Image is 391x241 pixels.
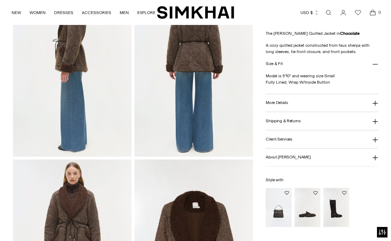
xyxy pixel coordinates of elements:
[336,6,350,20] a: Go to the account page
[376,9,383,15] span: 0
[266,137,292,142] h3: Client Services
[12,5,21,20] a: NEW
[6,214,71,235] iframe: Sign Up via Text for Offers
[323,188,349,227] img: Noah Moto Leather Boot
[266,178,378,182] h6: Style with
[266,30,378,37] p: The [PERSON_NAME] Quilted Jacket in
[351,6,365,20] a: Wishlist
[266,112,378,130] button: Shipping & Returns
[266,155,311,159] h3: About [PERSON_NAME]
[266,119,301,123] h3: Shipping & Returns
[137,5,155,20] a: EXPLORE
[340,31,360,36] strong: Chocolate
[300,5,319,20] button: USD $
[266,73,378,85] p: Model is 5'10" and wearing size Small Fully Lined, Wrap W/Inside Button
[322,6,336,20] a: Open search modal
[366,6,380,20] a: Open cart modal
[266,100,288,105] h3: More Details
[157,6,234,19] a: SIMKHAI
[266,94,378,112] button: More Details
[313,191,318,195] button: Add to Wishlist
[342,191,346,195] button: Add to Wishlist
[266,149,378,167] button: About [PERSON_NAME]
[266,42,378,55] p: A cozy quilted jacket constructed from faux sherpa with long sleeves, tie front closure, and fron...
[54,5,73,20] a: DRESSES
[82,5,111,20] a: ACCESSORIES
[266,130,378,148] button: Client Services
[266,55,378,73] button: Size & Fit
[266,188,292,227] img: Cleo Leather Bucket Bag
[294,188,320,227] img: Dean Leather Loafer
[266,61,283,66] h3: Size & Fit
[285,191,289,195] button: Add to Wishlist
[29,5,46,20] a: WOMEN
[120,5,129,20] a: MEN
